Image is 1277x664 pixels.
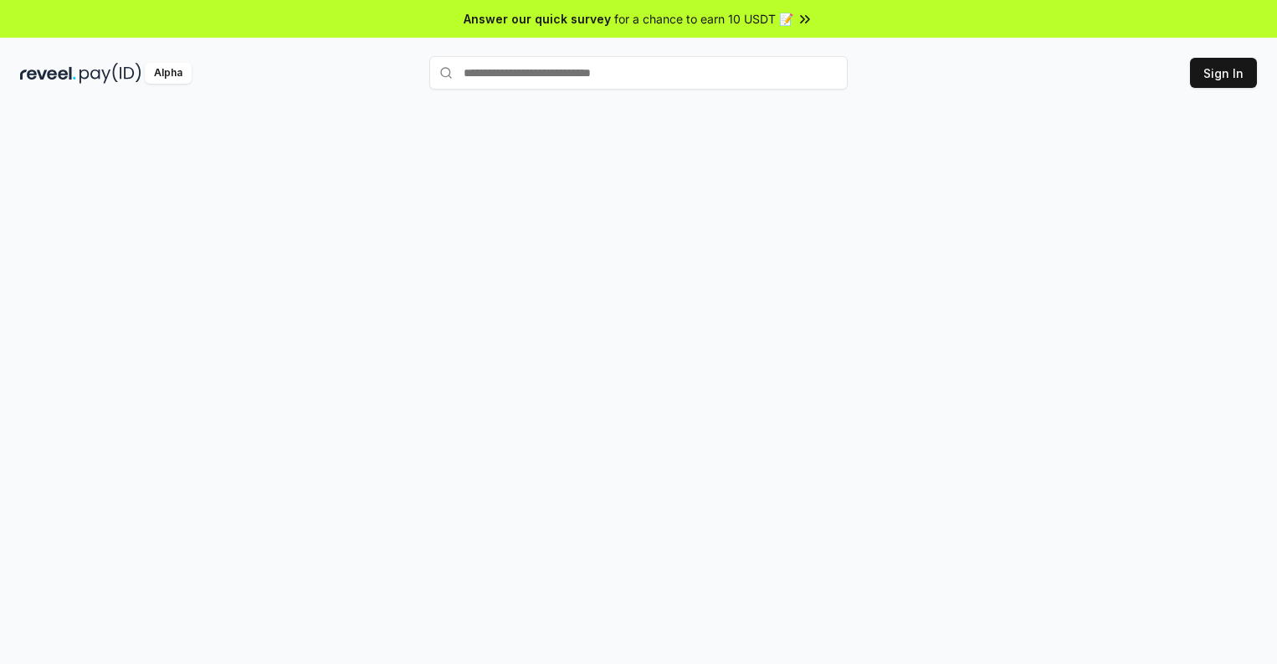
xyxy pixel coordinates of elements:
[145,63,192,84] div: Alpha
[464,10,611,28] span: Answer our quick survey
[79,63,141,84] img: pay_id
[1190,58,1257,88] button: Sign In
[614,10,793,28] span: for a chance to earn 10 USDT 📝
[20,63,76,84] img: reveel_dark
